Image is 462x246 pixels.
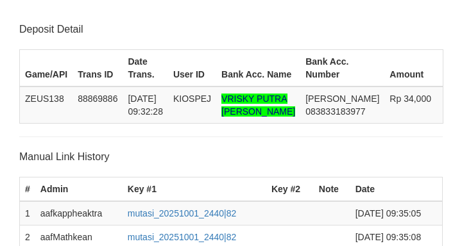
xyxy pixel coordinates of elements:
td: aafkappheaktra [35,201,123,225]
span: Copy 083833183977 to clipboard [305,106,365,117]
th: Key #2 [266,177,314,202]
span: Rp 34,000 [389,94,431,104]
span: Nama rekening >18 huruf, harap diedit [221,94,295,117]
th: Admin [35,177,123,202]
th: Date Trans. [123,49,168,86]
span: KIOSPEJ [173,94,211,104]
th: Bank Acc. Name [216,49,300,86]
td: 88869886 [73,86,123,124]
th: Key #1 [123,177,266,202]
td: 1 [20,201,35,225]
th: Note [314,177,350,202]
th: Bank Acc. Number [300,49,384,86]
p: Manual Link History [19,150,443,164]
td: [DATE] 09:35:05 [350,201,443,225]
p: Deposit Detail [19,22,443,37]
th: # [20,177,35,202]
th: Date [350,177,443,202]
th: Game/API [20,49,73,86]
th: Amount [384,49,443,86]
th: User ID [168,49,216,86]
a: mutasi_20251001_2440|82 [128,232,236,242]
span: [DATE] 09:32:28 [128,94,163,117]
span: [PERSON_NAME] [305,94,379,104]
a: mutasi_20251001_2440|82 [128,208,236,218]
td: ZEUS138 [20,86,73,124]
th: Trans ID [73,49,123,86]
